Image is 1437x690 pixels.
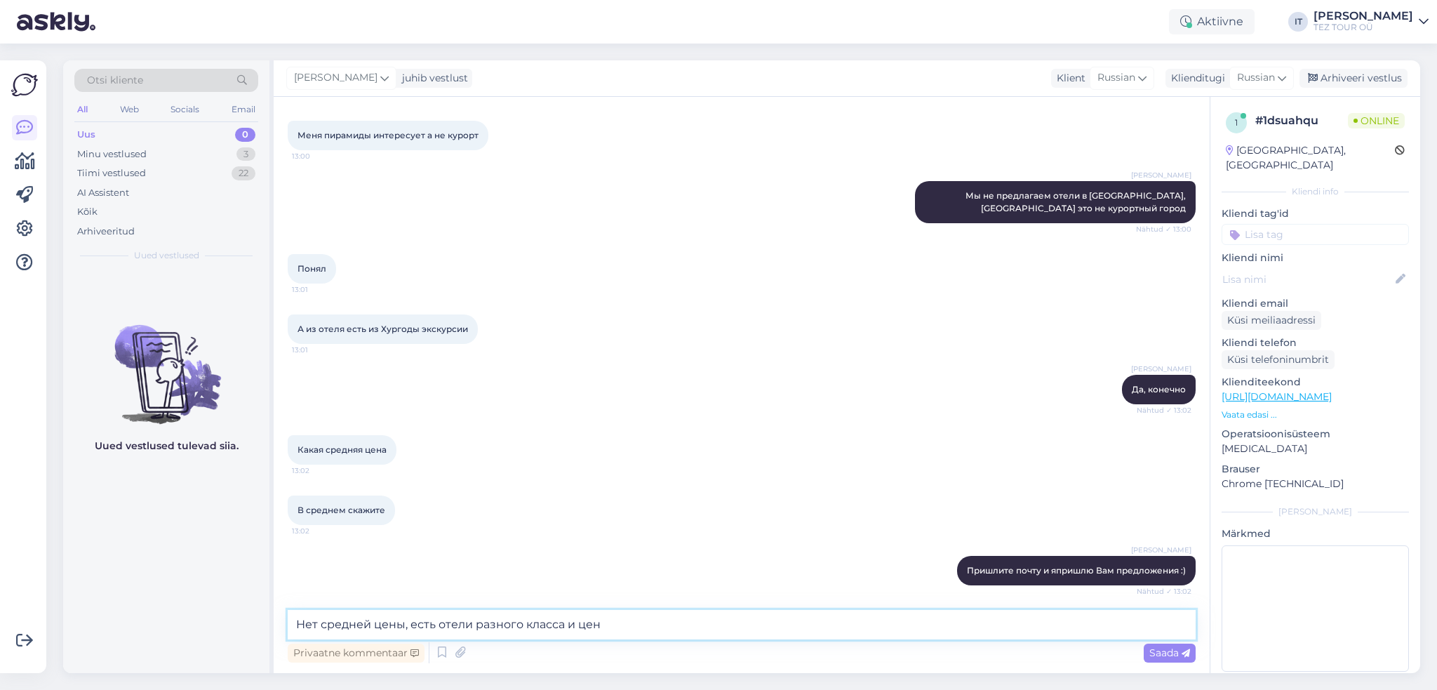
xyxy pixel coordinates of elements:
[77,205,98,219] div: Kõik
[1165,71,1225,86] div: Klienditugi
[1222,462,1409,477] p: Brauser
[1222,427,1409,442] p: Operatsioonisüsteem
[77,225,135,239] div: Arhiveeritud
[294,70,377,86] span: [PERSON_NAME]
[1131,545,1191,555] span: [PERSON_NAME]
[74,100,91,119] div: All
[95,439,239,453] p: Uued vestlused tulevad siia.
[63,300,269,426] img: No chats
[298,130,479,140] span: Меня пирамиды интересует а не курорт
[1226,143,1395,173] div: [GEOGRAPHIC_DATA], [GEOGRAPHIC_DATA]
[1314,11,1429,33] a: [PERSON_NAME]TEZ TOUR OÜ
[1348,113,1405,128] span: Online
[1097,70,1135,86] span: Russian
[77,128,95,142] div: Uus
[298,324,468,334] span: А из отеля есть из Хургоды экскурсии
[292,345,345,355] span: 13:01
[288,644,425,663] div: Privaatne kommentaar
[1222,296,1409,311] p: Kliendi email
[168,100,202,119] div: Socials
[1222,336,1409,350] p: Kliendi telefon
[1222,375,1409,390] p: Klienditeekond
[292,151,345,161] span: 13:00
[298,263,326,274] span: Понял
[134,249,199,262] span: Uued vestlused
[965,190,1188,213] span: Мы не предлагаем отели в [GEOGRAPHIC_DATA], [GEOGRAPHIC_DATA] это не курортный город
[1222,206,1409,221] p: Kliendi tag'id
[1255,112,1348,129] div: # 1dsuahqu
[1136,224,1191,234] span: Nähtud ✓ 13:00
[117,100,142,119] div: Web
[87,73,143,88] span: Otsi kliente
[396,71,468,86] div: juhib vestlust
[1169,9,1255,34] div: Aktiivne
[1314,22,1413,33] div: TEZ TOUR OÜ
[1132,384,1186,394] span: Да, конечно
[1235,117,1238,128] span: 1
[1222,390,1332,403] a: [URL][DOMAIN_NAME]
[298,505,385,515] span: В среднем скажите
[1137,405,1191,416] span: Nähtud ✓ 13:02
[1222,350,1335,369] div: Küsi telefoninumbrit
[1149,646,1190,659] span: Saada
[1222,311,1321,330] div: Küsi meiliaadressi
[1222,224,1409,245] input: Lisa tag
[1222,477,1409,491] p: Chrome [TECHNICAL_ID]
[298,444,387,455] span: Какая средняя цена
[1131,170,1191,180] span: [PERSON_NAME]
[1222,185,1409,198] div: Kliendi info
[1222,251,1409,265] p: Kliendi nimi
[1222,272,1393,287] input: Lisa nimi
[236,147,255,161] div: 3
[1299,69,1408,88] div: Arhiveeri vestlus
[288,610,1196,639] textarea: Нет средней цены, есть отели разного класса и цен
[1222,442,1409,456] p: [MEDICAL_DATA]
[1051,71,1085,86] div: Klient
[1131,364,1191,374] span: [PERSON_NAME]
[1237,70,1275,86] span: Russian
[1314,11,1413,22] div: [PERSON_NAME]
[77,147,147,161] div: Minu vestlused
[77,186,129,200] div: AI Assistent
[232,166,255,180] div: 22
[1137,586,1191,597] span: Nähtud ✓ 13:02
[11,72,38,98] img: Askly Logo
[229,100,258,119] div: Email
[292,465,345,476] span: 13:02
[77,166,146,180] div: Tiimi vestlused
[1222,409,1409,421] p: Vaata edasi ...
[1288,12,1308,32] div: IT
[235,128,255,142] div: 0
[292,526,345,536] span: 13:02
[1222,505,1409,518] div: [PERSON_NAME]
[967,565,1186,576] span: Пришлите почту и япришлю Вам предложения :)
[1222,526,1409,541] p: Märkmed
[292,284,345,295] span: 13:01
